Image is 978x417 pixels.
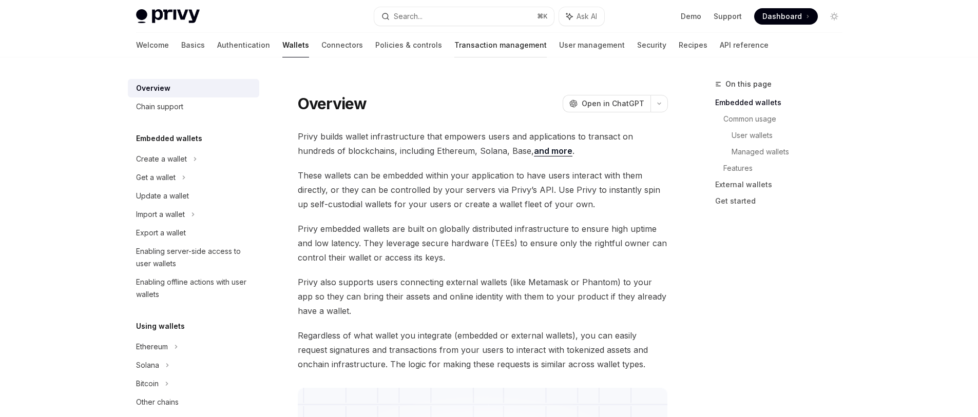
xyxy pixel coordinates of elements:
[136,378,159,390] div: Bitcoin
[637,33,666,57] a: Security
[714,11,742,22] a: Support
[136,101,183,113] div: Chain support
[128,393,259,411] a: Other chains
[136,171,176,184] div: Get a wallet
[128,273,259,304] a: Enabling offline actions with user wallets
[375,33,442,57] a: Policies & controls
[298,94,367,113] h1: Overview
[136,9,200,24] img: light logo
[577,11,597,22] span: Ask AI
[723,160,851,176] a: Features
[559,7,604,26] button: Ask AI
[128,97,259,116] a: Chain support
[136,33,169,57] a: Welcome
[136,208,185,221] div: Import a wallet
[136,341,168,353] div: Ethereum
[136,396,179,408] div: Other chains
[679,33,707,57] a: Recipes
[217,33,270,57] a: Authentication
[128,242,259,273] a: Enabling server-side access to user wallets
[537,12,548,21] span: ⌘ K
[321,33,363,57] a: Connectors
[136,359,159,371] div: Solana
[374,7,554,26] button: Search...⌘K
[298,222,668,265] span: Privy embedded wallets are built on globally distributed infrastructure to ensure high uptime and...
[136,132,202,145] h5: Embedded wallets
[128,224,259,242] a: Export a wallet
[136,190,189,202] div: Update a wallet
[715,94,851,111] a: Embedded wallets
[454,33,547,57] a: Transaction management
[128,79,259,97] a: Overview
[128,187,259,205] a: Update a wallet
[298,275,668,318] span: Privy also supports users connecting external wallets (like Metamask or Phantom) to your app so t...
[298,129,668,158] span: Privy builds wallet infrastructure that empowers users and applications to transact on hundreds o...
[559,33,625,57] a: User management
[723,111,851,127] a: Common usage
[136,153,187,165] div: Create a wallet
[136,245,253,270] div: Enabling server-side access to user wallets
[534,146,572,156] a: and more
[136,82,170,94] div: Overview
[136,276,253,301] div: Enabling offline actions with user wallets
[298,328,668,371] span: Regardless of what wallet you integrate (embedded or external wallets), you can easily request si...
[282,33,309,57] a: Wallets
[136,227,186,239] div: Export a wallet
[732,144,851,160] a: Managed wallets
[298,168,668,211] span: These wallets can be embedded within your application to have users interact with them directly, ...
[582,98,644,109] span: Open in ChatGPT
[826,8,842,25] button: Toggle dark mode
[715,176,851,193] a: External wallets
[715,193,851,209] a: Get started
[720,33,769,57] a: API reference
[181,33,205,57] a: Basics
[136,320,185,332] h5: Using wallets
[725,78,772,90] span: On this page
[732,127,851,144] a: User wallets
[394,10,423,23] div: Search...
[754,8,818,25] a: Dashboard
[563,95,650,112] button: Open in ChatGPT
[762,11,802,22] span: Dashboard
[681,11,701,22] a: Demo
